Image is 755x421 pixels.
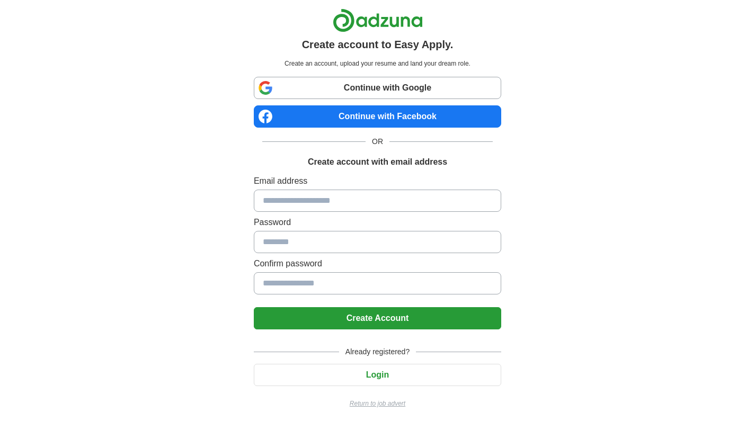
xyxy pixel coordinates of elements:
[254,399,501,408] a: Return to job advert
[302,37,454,52] h1: Create account to Easy Apply.
[254,307,501,329] button: Create Account
[254,257,501,270] label: Confirm password
[254,77,501,99] a: Continue with Google
[254,175,501,187] label: Email address
[254,364,501,386] button: Login
[254,370,501,379] a: Login
[333,8,423,32] img: Adzuna logo
[254,105,501,128] a: Continue with Facebook
[339,346,416,357] span: Already registered?
[254,216,501,229] label: Password
[308,156,447,168] h1: Create account with email address
[366,136,389,147] span: OR
[256,59,499,68] p: Create an account, upload your resume and land your dream role.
